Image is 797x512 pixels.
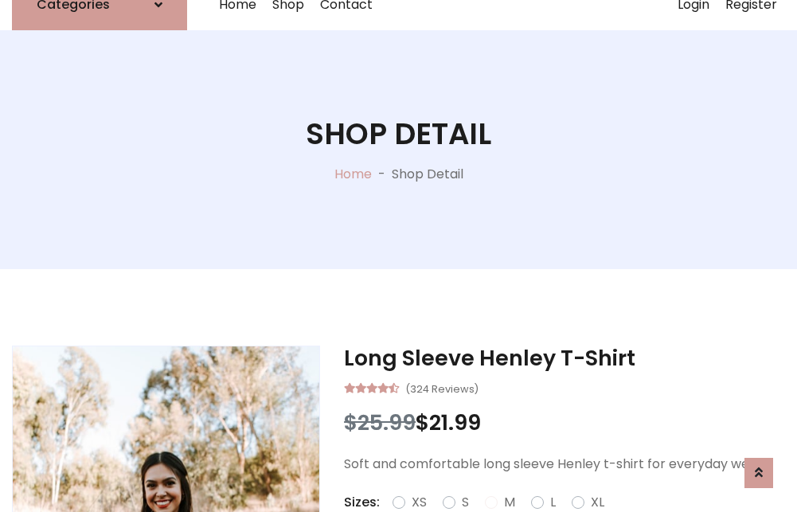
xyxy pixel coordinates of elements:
h1: Shop Detail [306,116,491,151]
p: - [372,165,392,184]
a: Home [334,165,372,183]
label: S [462,493,469,512]
h3: Long Sleeve Henley T-Shirt [344,346,785,371]
p: Shop Detail [392,165,463,184]
h3: $ [344,410,785,436]
label: M [504,493,515,512]
span: 21.99 [429,408,481,437]
label: L [550,493,556,512]
label: XS [412,493,427,512]
label: XL [591,493,604,512]
span: $25.99 [344,408,416,437]
p: Soft and comfortable long sleeve Henley t-shirt for everyday wear. [344,455,785,474]
p: Sizes: [344,493,380,512]
small: (324 Reviews) [405,378,479,397]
